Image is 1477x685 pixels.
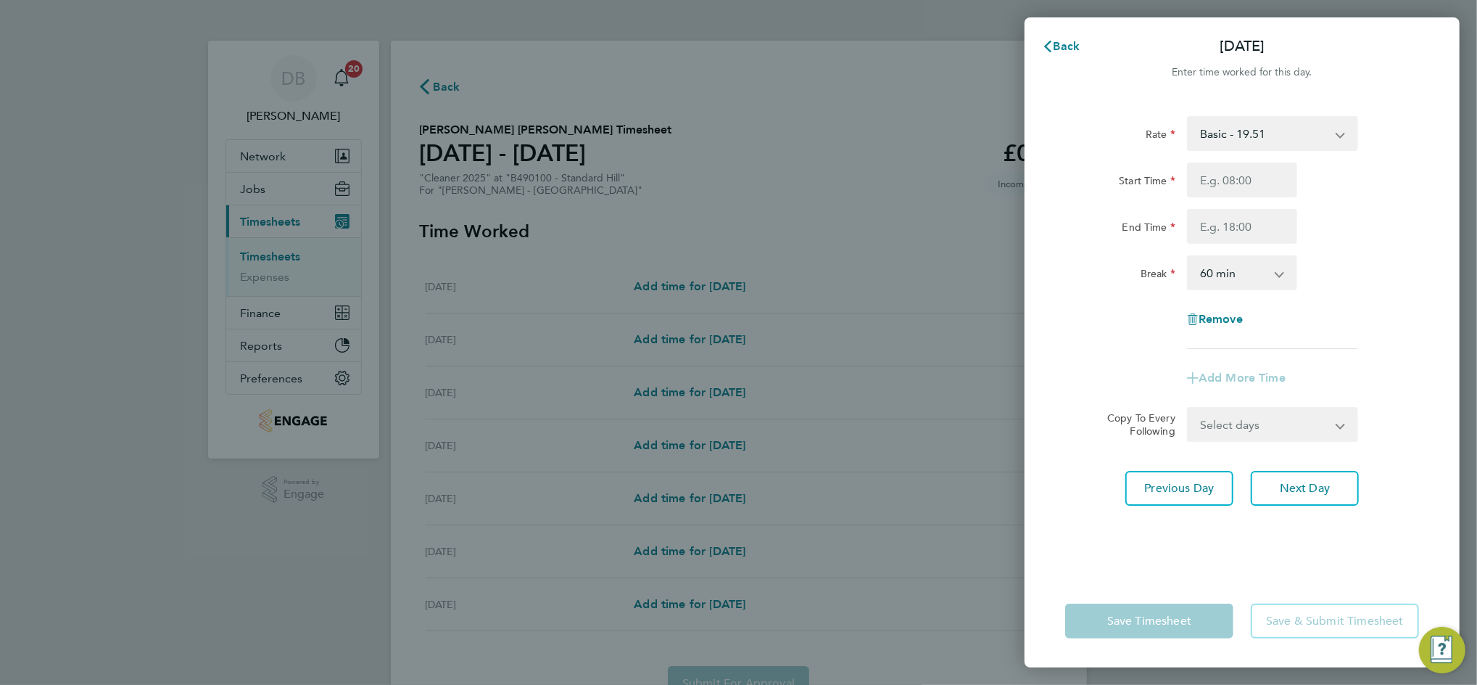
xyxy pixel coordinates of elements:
span: Back [1054,39,1080,53]
label: Break [1141,267,1175,284]
span: Previous Day [1145,481,1215,496]
input: E.g. 18:00 [1187,209,1297,244]
label: Start Time [1119,174,1175,192]
div: Enter time worked for this day. [1025,64,1460,81]
button: Engage Resource Center [1419,627,1465,673]
button: Previous Day [1125,471,1233,506]
label: Rate [1146,128,1175,145]
label: Copy To Every Following [1096,411,1175,438]
button: Next Day [1251,471,1359,506]
label: End Time [1122,221,1175,238]
p: [DATE] [1220,36,1265,57]
button: Back [1027,32,1095,61]
span: Next Day [1280,481,1330,496]
button: Remove [1187,313,1243,325]
span: Remove [1199,312,1243,326]
input: E.g. 08:00 [1187,163,1297,197]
